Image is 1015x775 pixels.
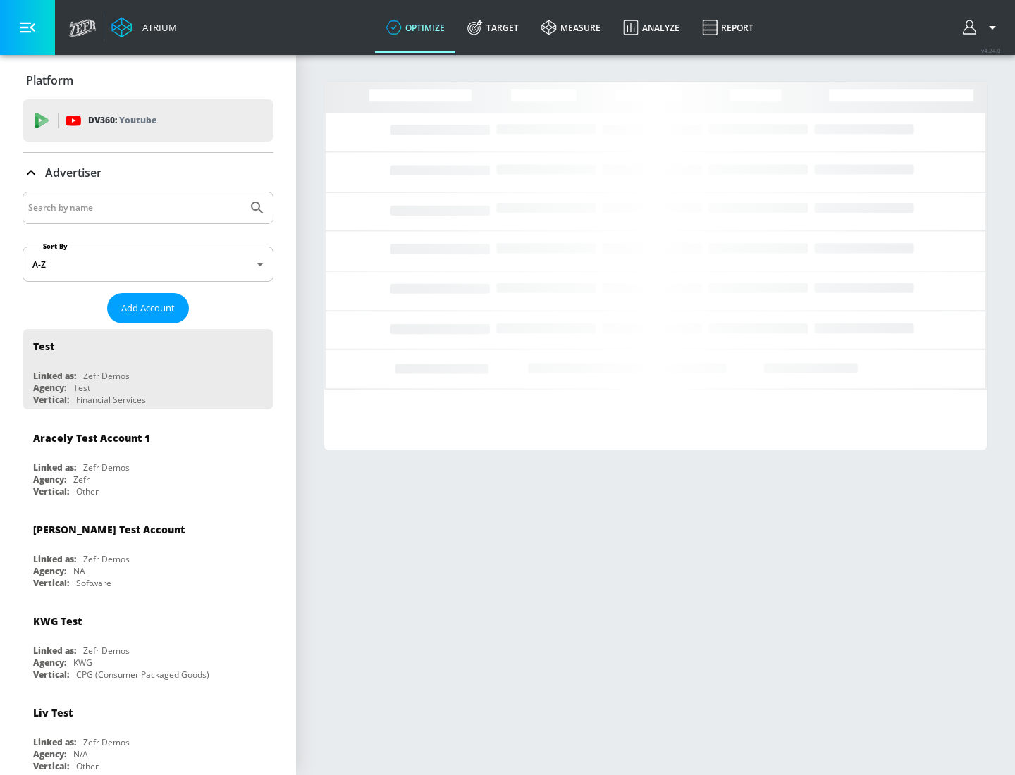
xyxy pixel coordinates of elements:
[33,669,69,681] div: Vertical:
[33,736,76,748] div: Linked as:
[530,2,612,53] a: measure
[33,706,73,719] div: Liv Test
[456,2,530,53] a: Target
[83,736,130,748] div: Zefr Demos
[33,340,54,353] div: Test
[375,2,456,53] a: optimize
[76,485,99,497] div: Other
[33,461,76,473] div: Linked as:
[33,394,69,406] div: Vertical:
[23,604,273,684] div: KWG TestLinked as:Zefr DemosAgency:KWGVertical:CPG (Consumer Packaged Goods)
[73,565,85,577] div: NA
[23,329,273,409] div: TestLinked as:Zefr DemosAgency:TestVertical:Financial Services
[33,370,76,382] div: Linked as:
[981,46,1001,54] span: v 4.24.0
[76,394,146,406] div: Financial Services
[111,17,177,38] a: Atrium
[28,199,242,217] input: Search by name
[612,2,691,53] a: Analyze
[23,421,273,501] div: Aracely Test Account 1Linked as:Zefr DemosAgency:ZefrVertical:Other
[33,565,66,577] div: Agency:
[33,473,66,485] div: Agency:
[23,61,273,100] div: Platform
[33,382,66,394] div: Agency:
[23,153,273,192] div: Advertiser
[40,242,70,251] label: Sort By
[83,553,130,565] div: Zefr Demos
[88,113,156,128] p: DV360:
[73,382,90,394] div: Test
[33,485,69,497] div: Vertical:
[83,461,130,473] div: Zefr Demos
[73,748,88,760] div: N/A
[23,99,273,142] div: DV360: Youtube
[45,165,101,180] p: Advertiser
[33,657,66,669] div: Agency:
[691,2,765,53] a: Report
[33,431,150,445] div: Aracely Test Account 1
[121,300,175,316] span: Add Account
[83,370,130,382] div: Zefr Demos
[76,669,209,681] div: CPG (Consumer Packaged Goods)
[76,760,99,772] div: Other
[23,512,273,593] div: [PERSON_NAME] Test AccountLinked as:Zefr DemosAgency:NAVertical:Software
[33,577,69,589] div: Vertical:
[33,614,82,628] div: KWG Test
[107,293,189,323] button: Add Account
[83,645,130,657] div: Zefr Demos
[26,73,73,88] p: Platform
[33,553,76,565] div: Linked as:
[76,577,111,589] div: Software
[33,760,69,772] div: Vertical:
[137,21,177,34] div: Atrium
[119,113,156,128] p: Youtube
[33,523,185,536] div: [PERSON_NAME] Test Account
[73,473,90,485] div: Zefr
[73,657,92,669] div: KWG
[33,748,66,760] div: Agency:
[23,247,273,282] div: A-Z
[33,645,76,657] div: Linked as:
